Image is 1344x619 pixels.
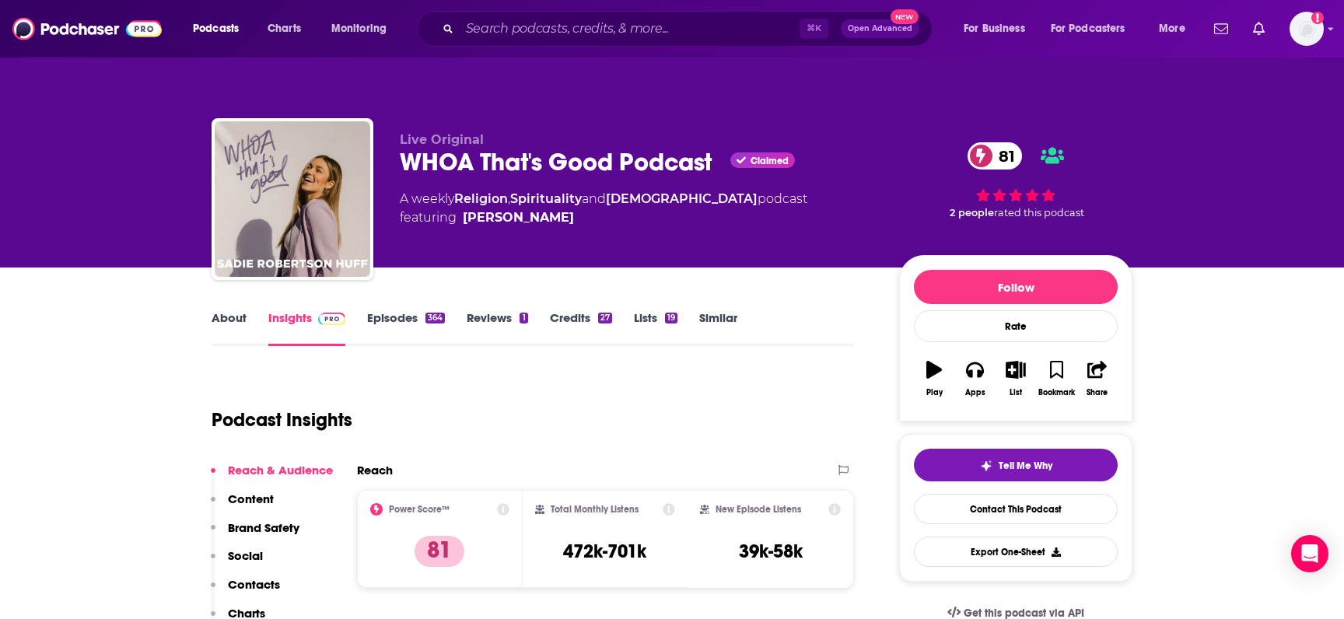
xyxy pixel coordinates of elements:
a: Contact This Podcast [914,494,1118,524]
span: Claimed [751,157,789,165]
span: featuring [400,208,807,227]
button: Reach & Audience [211,463,333,491]
span: 81 [983,142,1023,170]
p: Contacts [228,577,280,592]
div: 1 [520,313,527,323]
div: Share [1087,388,1108,397]
span: Live Original [400,132,484,147]
div: Open Intercom Messenger [1291,535,1328,572]
button: Content [211,491,274,520]
div: A weekly podcast [400,190,807,227]
button: open menu [953,16,1045,41]
button: open menu [320,16,407,41]
a: About [212,310,247,346]
div: List [1010,388,1022,397]
span: Charts [268,18,301,40]
a: Similar [699,310,737,346]
button: open menu [1148,16,1205,41]
a: InsightsPodchaser Pro [268,310,345,346]
button: Bookmark [1036,351,1076,407]
div: Rate [914,310,1118,342]
button: Export One-Sheet [914,537,1118,567]
span: New [891,9,919,24]
button: Follow [914,270,1118,304]
button: Share [1077,351,1118,407]
p: Reach & Audience [228,463,333,477]
div: 81 2 peoplerated this podcast [899,132,1132,229]
h2: New Episode Listens [716,504,801,515]
button: open menu [182,16,259,41]
span: Monitoring [331,18,387,40]
a: Show notifications dropdown [1247,16,1271,42]
a: Religion [454,191,508,206]
button: Play [914,351,954,407]
button: Brand Safety [211,520,299,549]
span: Open Advanced [848,25,912,33]
button: Apps [954,351,995,407]
a: Charts [257,16,310,41]
a: Episodes364 [367,310,445,346]
span: Podcasts [193,18,239,40]
h2: Total Monthly Listens [551,504,639,515]
a: Credits27 [550,310,612,346]
button: Open AdvancedNew [841,19,919,38]
h1: Podcast Insights [212,408,352,432]
p: Brand Safety [228,520,299,535]
a: [DEMOGRAPHIC_DATA] [606,191,758,206]
img: WHOA That's Good Podcast [215,121,370,277]
div: 19 [665,313,677,323]
span: More [1159,18,1185,40]
h2: Reach [357,463,393,477]
button: Show profile menu [1290,12,1324,46]
span: ⌘ K [800,19,828,39]
p: Social [228,548,263,563]
img: Podchaser - Follow, Share and Rate Podcasts [12,14,162,44]
a: Sadie Robertson Huff [463,208,574,227]
img: User Profile [1290,12,1324,46]
p: 81 [415,536,464,567]
button: Contacts [211,577,280,606]
span: Logged in as FirstLiberty [1290,12,1324,46]
span: 2 people [950,207,994,219]
p: Content [228,491,274,506]
img: Podchaser Pro [318,313,345,325]
span: For Business [964,18,1025,40]
button: open menu [1041,16,1148,41]
h3: 39k-58k [739,540,803,563]
a: Reviews1 [467,310,527,346]
div: Search podcasts, credits, & more... [432,11,947,47]
input: Search podcasts, credits, & more... [460,16,800,41]
div: 27 [598,313,612,323]
span: For Podcasters [1051,18,1125,40]
button: Social [211,548,263,577]
a: Show notifications dropdown [1208,16,1234,42]
span: and [582,191,606,206]
button: tell me why sparkleTell Me Why [914,449,1118,481]
h2: Power Score™ [389,504,450,515]
a: 81 [968,142,1023,170]
svg: Add a profile image [1311,12,1324,24]
h3: 472k-701k [563,540,646,563]
span: Tell Me Why [999,460,1052,472]
a: Lists19 [634,310,677,346]
a: Spirituality [510,191,582,206]
span: , [508,191,510,206]
div: 364 [425,313,445,323]
button: List [996,351,1036,407]
div: Play [926,388,943,397]
span: rated this podcast [994,207,1084,219]
div: Bookmark [1038,388,1075,397]
div: Apps [965,388,985,397]
img: tell me why sparkle [980,460,992,472]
